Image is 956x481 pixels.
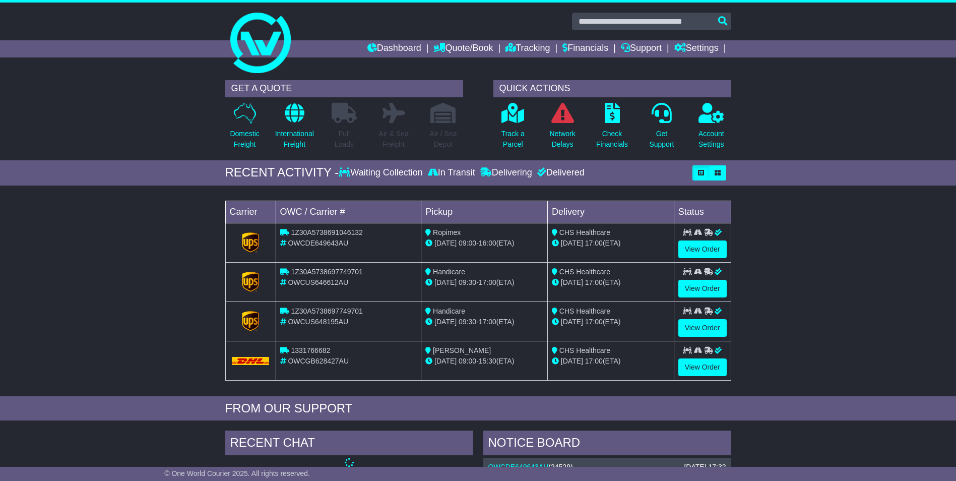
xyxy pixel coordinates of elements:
[459,278,476,286] span: 09:30
[561,318,583,326] span: [DATE]
[425,277,543,288] div: - (ETA)
[488,463,726,471] div: ( )
[649,129,674,150] p: Get Support
[421,201,548,223] td: Pickup
[488,463,549,471] a: OWCDE649643AU
[288,278,348,286] span: OWCUS646612AU
[379,129,409,150] p: Air & Sea Freight
[225,80,463,97] div: GET A QUOTE
[434,239,457,247] span: [DATE]
[479,239,496,247] span: 16:00
[478,167,535,178] div: Delivering
[433,346,491,354] span: [PERSON_NAME]
[434,318,457,326] span: [DATE]
[559,307,610,315] span: CHS Healthcare
[585,318,603,326] span: 17:00
[291,268,362,276] span: 1Z30A5738697749701
[678,280,727,297] a: View Order
[225,431,473,458] div: RECENT CHAT
[479,278,496,286] span: 17:00
[479,318,496,326] span: 17:00
[433,228,461,236] span: Ropimex
[367,40,421,57] a: Dashboard
[332,129,357,150] p: Full Loads
[674,40,719,57] a: Settings
[596,102,628,155] a: CheckFinancials
[275,129,314,150] p: International Freight
[562,40,608,57] a: Financials
[551,463,570,471] span: 24529
[552,356,670,367] div: (ETA)
[425,356,543,367] div: - (ETA)
[225,165,339,180] div: RECENT ACTIVITY -
[242,272,259,292] img: GetCarrierServiceLogo
[501,129,525,150] p: Track a Parcel
[288,239,348,247] span: OWCDE649643AU
[585,239,603,247] span: 17:00
[434,278,457,286] span: [DATE]
[649,102,674,155] a: GetSupport
[230,129,259,150] p: Domestic Freight
[549,102,576,155] a: NetworkDelays
[459,318,476,326] span: 09:30
[275,102,314,155] a: InternationalFreight
[242,232,259,253] img: GetCarrierServiceLogo
[291,307,362,315] span: 1Z30A5738697749701
[459,357,476,365] span: 09:00
[339,167,425,178] div: Waiting Collection
[291,346,330,354] span: 1331766682
[559,268,610,276] span: CHS Healthcare
[505,40,550,57] a: Tracking
[288,357,349,365] span: OWCGB628427AU
[493,80,731,97] div: QUICK ACTIONS
[164,469,310,477] span: © One World Courier 2025. All rights reserved.
[678,240,727,258] a: View Order
[229,102,260,155] a: DomesticFreight
[288,318,348,326] span: OWCUS648195AU
[559,346,610,354] span: CHS Healthcare
[698,102,725,155] a: AccountSettings
[561,278,583,286] span: [DATE]
[678,319,727,337] a: View Order
[559,228,610,236] span: CHS Healthcare
[479,357,496,365] span: 15:30
[483,431,731,458] div: NOTICE BOARD
[674,201,731,223] td: Status
[596,129,628,150] p: Check Financials
[225,401,731,416] div: FROM OUR SUPPORT
[501,102,525,155] a: Track aParcel
[425,238,543,249] div: - (ETA)
[552,277,670,288] div: (ETA)
[433,307,465,315] span: Handicare
[547,201,674,223] td: Delivery
[425,167,478,178] div: In Transit
[535,167,585,178] div: Delivered
[585,278,603,286] span: 17:00
[459,239,476,247] span: 09:00
[561,357,583,365] span: [DATE]
[585,357,603,365] span: 17:00
[678,358,727,376] a: View Order
[684,463,726,471] div: [DATE] 17:32
[433,268,465,276] span: Handicare
[291,228,362,236] span: 1Z30A5738691046132
[425,317,543,327] div: - (ETA)
[561,239,583,247] span: [DATE]
[433,40,493,57] a: Quote/Book
[242,311,259,331] img: GetCarrierServiceLogo
[552,238,670,249] div: (ETA)
[552,317,670,327] div: (ETA)
[276,201,421,223] td: OWC / Carrier #
[430,129,457,150] p: Air / Sea Depot
[698,129,724,150] p: Account Settings
[549,129,575,150] p: Network Delays
[232,357,270,365] img: DHL.png
[621,40,662,57] a: Support
[225,201,276,223] td: Carrier
[434,357,457,365] span: [DATE]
